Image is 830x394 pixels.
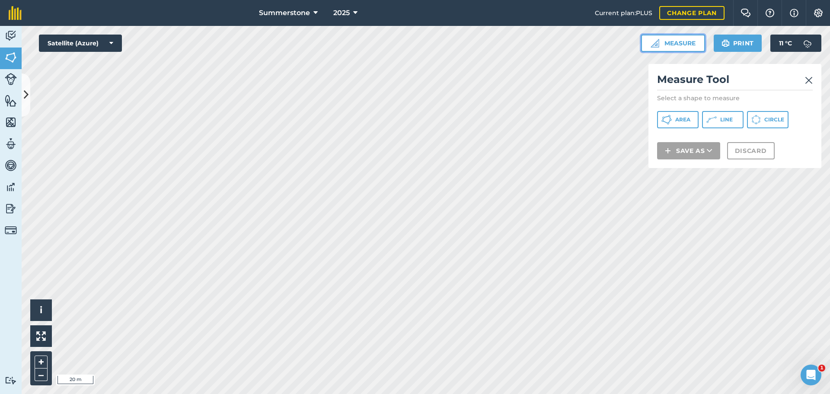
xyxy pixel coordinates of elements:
[40,305,42,315] span: i
[657,73,813,90] h2: Measure Tool
[801,365,821,385] iframe: Intercom live chat
[5,137,17,150] img: svg+xml;base64,PD94bWwgdmVyc2lvbj0iMS4wIiBlbmNvZGluZz0idXRmLTgiPz4KPCEtLSBHZW5lcmF0b3I6IEFkb2JlIE...
[813,9,824,17] img: A cog icon
[5,51,17,64] img: svg+xml;base64,PHN2ZyB4bWxucz0iaHR0cDovL3d3dy53My5vcmcvMjAwMC9zdmciIHdpZHRoPSI1NiIgaGVpZ2h0PSI2MC...
[651,39,659,48] img: Ruler icon
[714,35,762,52] button: Print
[641,35,705,52] button: Measure
[259,8,310,18] span: Summerstone
[35,369,48,381] button: –
[595,8,652,18] span: Current plan : PLUS
[665,146,671,156] img: svg+xml;base64,PHN2ZyB4bWxucz0iaHR0cDovL3d3dy53My5vcmcvMjAwMC9zdmciIHdpZHRoPSIxNCIgaGVpZ2h0PSIyNC...
[35,356,48,369] button: +
[5,116,17,129] img: svg+xml;base64,PHN2ZyB4bWxucz0iaHR0cDovL3d3dy53My5vcmcvMjAwMC9zdmciIHdpZHRoPSI1NiIgaGVpZ2h0PSI2MC...
[764,116,784,123] span: Circle
[779,35,792,52] span: 11 ° C
[5,202,17,215] img: svg+xml;base64,PD94bWwgdmVyc2lvbj0iMS4wIiBlbmNvZGluZz0idXRmLTgiPz4KPCEtLSBHZW5lcmF0b3I6IEFkb2JlIE...
[675,116,690,123] span: Area
[657,142,720,159] button: Save as
[818,365,825,372] span: 1
[5,181,17,194] img: svg+xml;base64,PD94bWwgdmVyc2lvbj0iMS4wIiBlbmNvZGluZz0idXRmLTgiPz4KPCEtLSBHZW5lcmF0b3I6IEFkb2JlIE...
[5,73,17,85] img: svg+xml;base64,PD94bWwgdmVyc2lvbj0iMS4wIiBlbmNvZGluZz0idXRmLTgiPz4KPCEtLSBHZW5lcmF0b3I6IEFkb2JlIE...
[30,299,52,321] button: i
[9,6,22,20] img: fieldmargin Logo
[659,6,725,20] a: Change plan
[765,9,775,17] img: A question mark icon
[5,159,17,172] img: svg+xml;base64,PD94bWwgdmVyc2lvbj0iMS4wIiBlbmNvZGluZz0idXRmLTgiPz4KPCEtLSBHZW5lcmF0b3I6IEFkb2JlIE...
[747,111,788,128] button: Circle
[721,38,730,48] img: svg+xml;base64,PHN2ZyB4bWxucz0iaHR0cDovL3d3dy53My5vcmcvMjAwMC9zdmciIHdpZHRoPSIxOSIgaGVpZ2h0PSIyNC...
[5,29,17,42] img: svg+xml;base64,PD94bWwgdmVyc2lvbj0iMS4wIiBlbmNvZGluZz0idXRmLTgiPz4KPCEtLSBHZW5lcmF0b3I6IEFkb2JlIE...
[36,331,46,341] img: Four arrows, one pointing top left, one top right, one bottom right and the last bottom left
[5,376,17,384] img: svg+xml;base64,PD94bWwgdmVyc2lvbj0iMS4wIiBlbmNvZGluZz0idXRmLTgiPz4KPCEtLSBHZW5lcmF0b3I6IEFkb2JlIE...
[39,35,122,52] button: Satellite (Azure)
[790,8,798,18] img: svg+xml;base64,PHN2ZyB4bWxucz0iaHR0cDovL3d3dy53My5vcmcvMjAwMC9zdmciIHdpZHRoPSIxNyIgaGVpZ2h0PSIxNy...
[770,35,821,52] button: 11 °C
[720,116,733,123] span: Line
[657,94,813,102] p: Select a shape to measure
[727,142,775,159] button: Discard
[702,111,744,128] button: Line
[5,94,17,107] img: svg+xml;base64,PHN2ZyB4bWxucz0iaHR0cDovL3d3dy53My5vcmcvMjAwMC9zdmciIHdpZHRoPSI1NiIgaGVpZ2h0PSI2MC...
[5,224,17,236] img: svg+xml;base64,PD94bWwgdmVyc2lvbj0iMS4wIiBlbmNvZGluZz0idXRmLTgiPz4KPCEtLSBHZW5lcmF0b3I6IEFkb2JlIE...
[741,9,751,17] img: Two speech bubbles overlapping with the left bubble in the forefront
[657,111,699,128] button: Area
[805,75,813,86] img: svg+xml;base64,PHN2ZyB4bWxucz0iaHR0cDovL3d3dy53My5vcmcvMjAwMC9zdmciIHdpZHRoPSIyMiIgaGVpZ2h0PSIzMC...
[333,8,350,18] span: 2025
[799,35,816,52] img: svg+xml;base64,PD94bWwgdmVyc2lvbj0iMS4wIiBlbmNvZGluZz0idXRmLTgiPz4KPCEtLSBHZW5lcmF0b3I6IEFkb2JlIE...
